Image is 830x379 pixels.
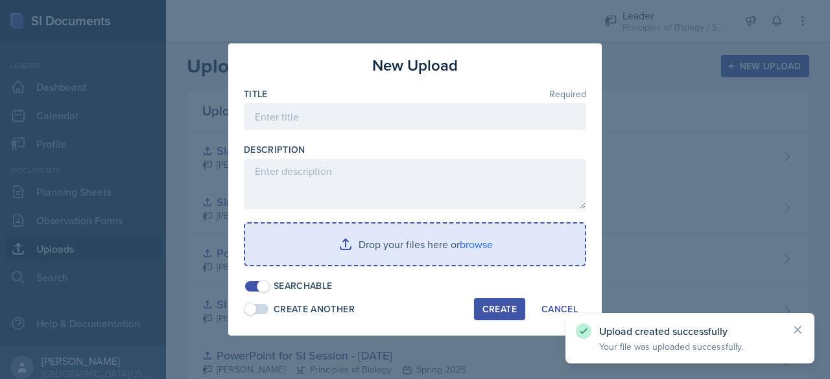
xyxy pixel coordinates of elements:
span: Required [549,89,586,98]
div: Create [482,304,517,314]
button: Create [474,298,525,320]
label: Description [244,143,305,156]
div: Searchable [274,279,333,293]
p: Your file was uploaded successfully. [599,340,781,353]
div: Cancel [541,304,578,314]
h3: New Upload [372,54,458,77]
label: Title [244,87,268,100]
p: Upload created successfully [599,325,781,338]
input: Enter title [244,103,586,130]
button: Cancel [533,298,586,320]
div: Create Another [274,303,355,316]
